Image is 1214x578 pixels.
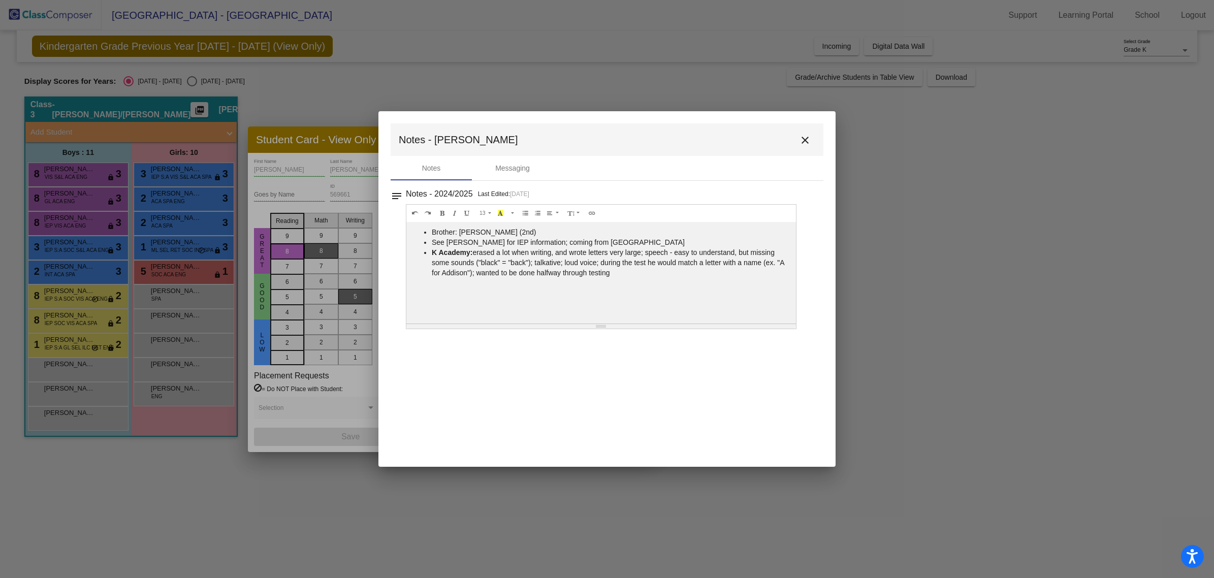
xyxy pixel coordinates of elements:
li: See [PERSON_NAME] for IEP information; coming from [GEOGRAPHIC_DATA] [432,237,791,247]
mat-icon: close [799,134,811,146]
button: Line Height [565,207,584,219]
button: Recent Color [494,207,507,219]
span: [DATE] [510,190,529,198]
span: Notes - [PERSON_NAME] [399,132,518,148]
button: Undo (CTRL+Z) [409,207,422,219]
div: Resize [406,324,796,329]
button: Font Size [476,207,495,219]
li: erased a lot when writing, and wrote letters very large; speech - easy to understand, but missing... [432,247,791,278]
mat-icon: notes [391,187,403,199]
li: Brother: [PERSON_NAME] (2nd) [432,227,791,237]
button: Unordered list (CTRL+SHIFT+NUM7) [519,207,532,219]
b: K Academy: [432,248,472,256]
button: Underline (CTRL+U) [461,207,473,219]
button: Bold (CTRL+B) [436,207,449,219]
span: 13 [480,210,486,216]
button: Redo (CTRL+Y) [421,207,434,219]
button: Ordered list (CTRL+SHIFT+NUM8) [531,207,544,219]
button: Paragraph [544,207,562,219]
h3: Notes - 2024/2025 [406,187,473,201]
div: Messaging [495,163,530,174]
button: More Color [506,207,517,219]
button: Italic (CTRL+I) [449,207,461,219]
p: Last Edited: [478,189,529,199]
div: Notes [422,163,441,174]
button: Link (CTRL+K) [586,207,598,219]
